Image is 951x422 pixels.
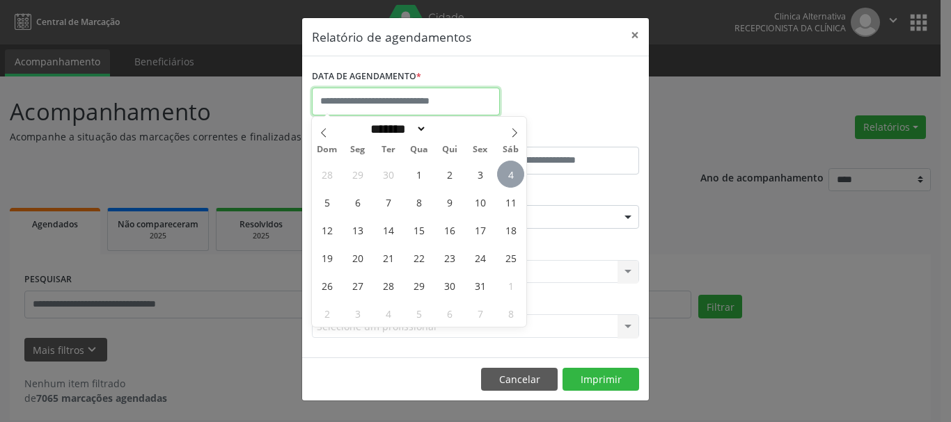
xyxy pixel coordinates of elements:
[313,188,340,216] span: Outubro 5, 2025
[344,188,371,216] span: Outubro 6, 2025
[344,244,371,271] span: Outubro 20, 2025
[466,244,494,271] span: Outubro 24, 2025
[563,368,639,391] button: Imprimir
[313,161,340,188] span: Setembro 28, 2025
[344,272,371,299] span: Outubro 27, 2025
[497,188,524,216] span: Outubro 11, 2025
[405,188,432,216] span: Outubro 8, 2025
[497,216,524,243] span: Outubro 18, 2025
[434,145,465,154] span: Qui
[436,272,463,299] span: Outubro 30, 2025
[405,272,432,299] span: Outubro 29, 2025
[344,161,371,188] span: Setembro 29, 2025
[465,145,496,154] span: Sex
[466,188,494,216] span: Outubro 10, 2025
[436,216,463,243] span: Outubro 16, 2025
[466,216,494,243] span: Outubro 17, 2025
[375,272,402,299] span: Outubro 28, 2025
[405,300,432,327] span: Novembro 5, 2025
[466,300,494,327] span: Novembro 7, 2025
[481,368,558,391] button: Cancelar
[343,145,373,154] span: Seg
[497,161,524,188] span: Outubro 4, 2025
[344,216,371,243] span: Outubro 13, 2025
[375,188,402,216] span: Outubro 7, 2025
[404,145,434,154] span: Qua
[466,161,494,188] span: Outubro 3, 2025
[405,244,432,271] span: Outubro 22, 2025
[405,161,432,188] span: Outubro 1, 2025
[366,122,427,136] select: Month
[375,216,402,243] span: Outubro 14, 2025
[312,28,471,46] h5: Relatório de agendamentos
[344,300,371,327] span: Novembro 3, 2025
[313,244,340,271] span: Outubro 19, 2025
[436,161,463,188] span: Outubro 2, 2025
[312,66,421,88] label: DATA DE AGENDAMENTO
[405,216,432,243] span: Outubro 15, 2025
[313,272,340,299] span: Outubro 26, 2025
[436,244,463,271] span: Outubro 23, 2025
[436,300,463,327] span: Novembro 6, 2025
[312,145,343,154] span: Dom
[621,18,649,52] button: Close
[313,300,340,327] span: Novembro 2, 2025
[496,145,526,154] span: Sáb
[313,216,340,243] span: Outubro 12, 2025
[375,244,402,271] span: Outubro 21, 2025
[373,145,404,154] span: Ter
[436,188,463,216] span: Outubro 9, 2025
[479,125,639,147] label: ATÉ
[427,122,473,136] input: Year
[466,272,494,299] span: Outubro 31, 2025
[497,272,524,299] span: Novembro 1, 2025
[375,300,402,327] span: Novembro 4, 2025
[497,300,524,327] span: Novembro 8, 2025
[497,244,524,271] span: Outubro 25, 2025
[375,161,402,188] span: Setembro 30, 2025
